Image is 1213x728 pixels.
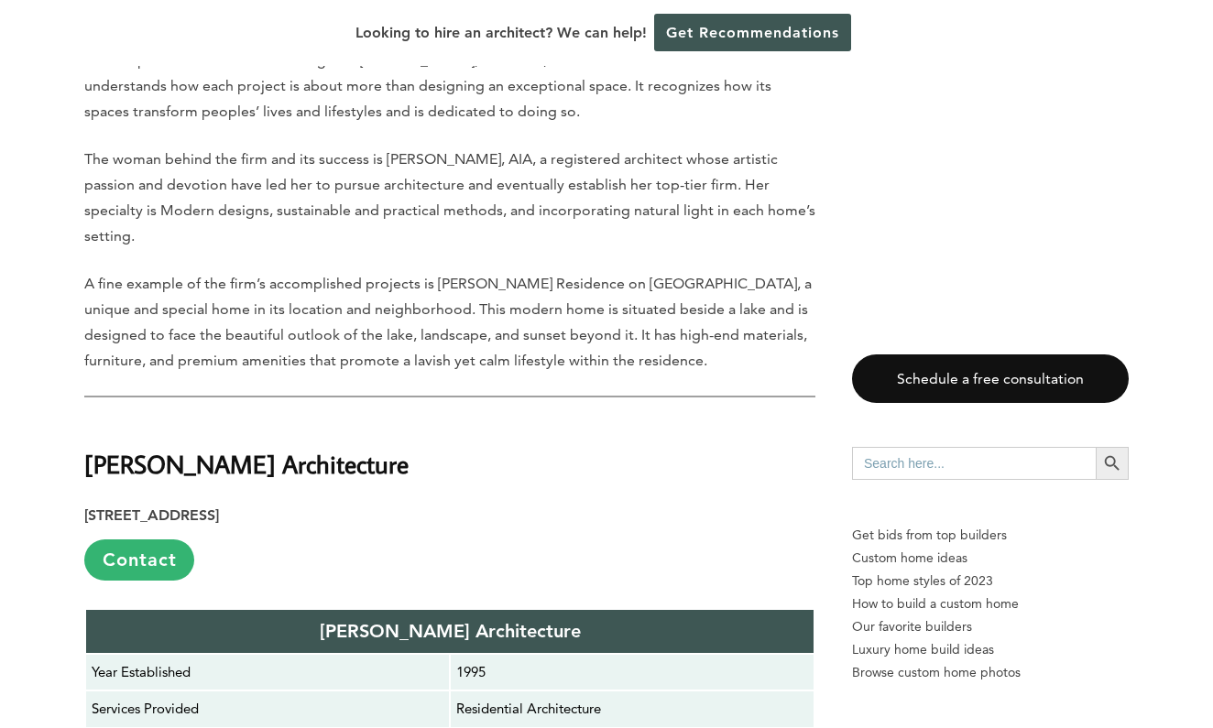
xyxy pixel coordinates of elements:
[92,660,443,684] p: Year Established
[84,448,409,480] strong: [PERSON_NAME] Architecture
[852,547,1129,570] a: Custom home ideas
[852,524,1129,547] p: Get bids from top builders
[92,697,443,721] p: Services Provided
[852,592,1129,615] a: How to build a custom home
[654,14,851,51] a: Get Recommendations
[1102,453,1122,473] svg: Search
[852,615,1129,638] a: Our favorite builders
[852,354,1129,403] a: Schedule a free consultation
[852,661,1129,684] a: Browse custom home photos
[852,447,1096,480] input: Search here...
[84,275,812,369] span: A fine example of the firm’s accomplished projects is [PERSON_NAME] Residence on [GEOGRAPHIC_DATA...
[84,539,194,581] a: Contact
[852,638,1129,661] a: Luxury home build ideas
[852,570,1129,592] a: Top home styles of 2023
[84,51,774,120] span: What separates multi-award-winning firm [PERSON_NAME], Architect, from the other architects is th...
[861,596,1191,706] iframe: Drift Widget Chat Controller
[456,660,808,684] p: 1995
[84,506,219,524] strong: [STREET_ADDRESS]
[84,150,815,244] span: The woman behind the firm and its success is [PERSON_NAME], AIA, a registered architect whose art...
[320,620,581,642] strong: [PERSON_NAME] Architecture
[456,697,808,721] p: Residential Architecture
